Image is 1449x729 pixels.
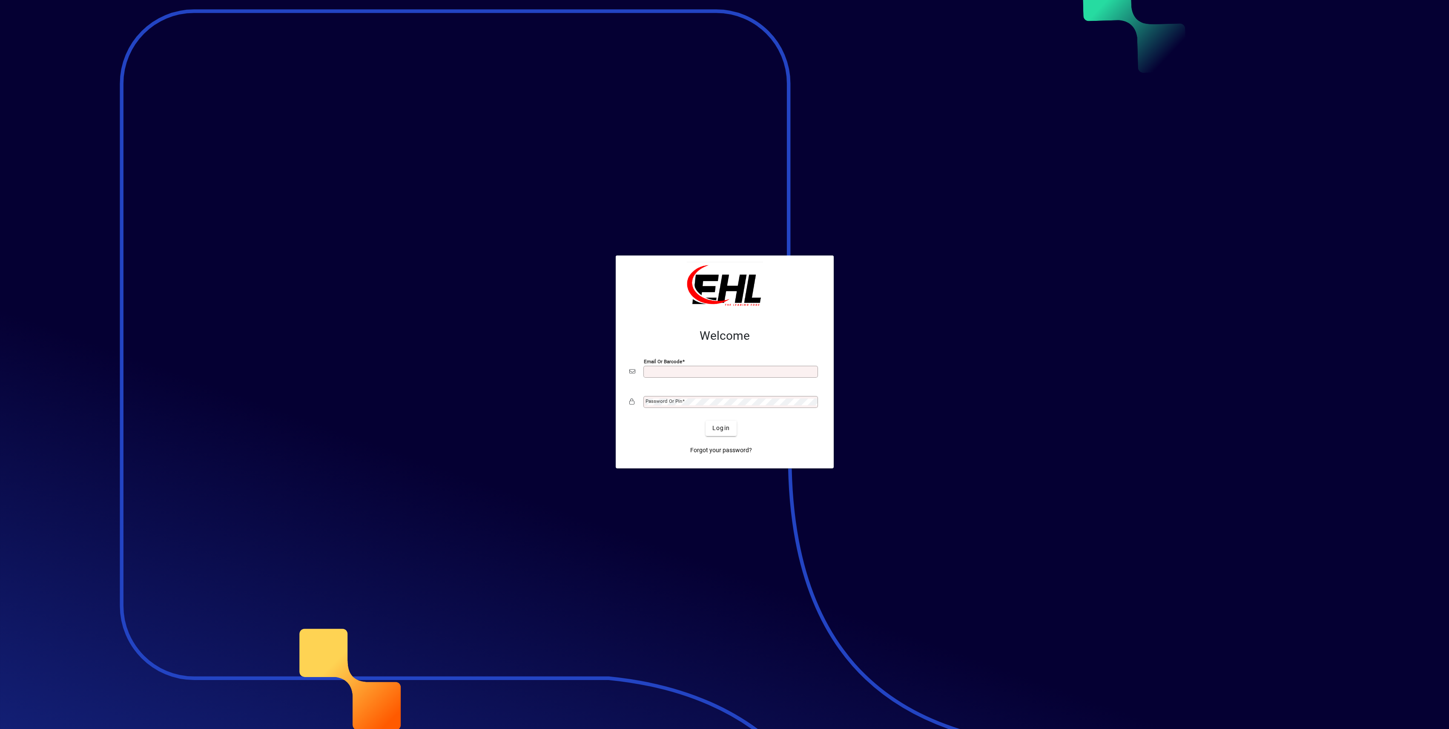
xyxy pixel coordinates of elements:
a: Forgot your password? [687,443,755,458]
button: Login [706,421,737,436]
h2: Welcome [629,329,820,343]
span: Forgot your password? [690,446,752,455]
mat-label: Email or Barcode [644,358,682,364]
mat-label: Password or Pin [646,398,682,404]
span: Login [712,424,730,433]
